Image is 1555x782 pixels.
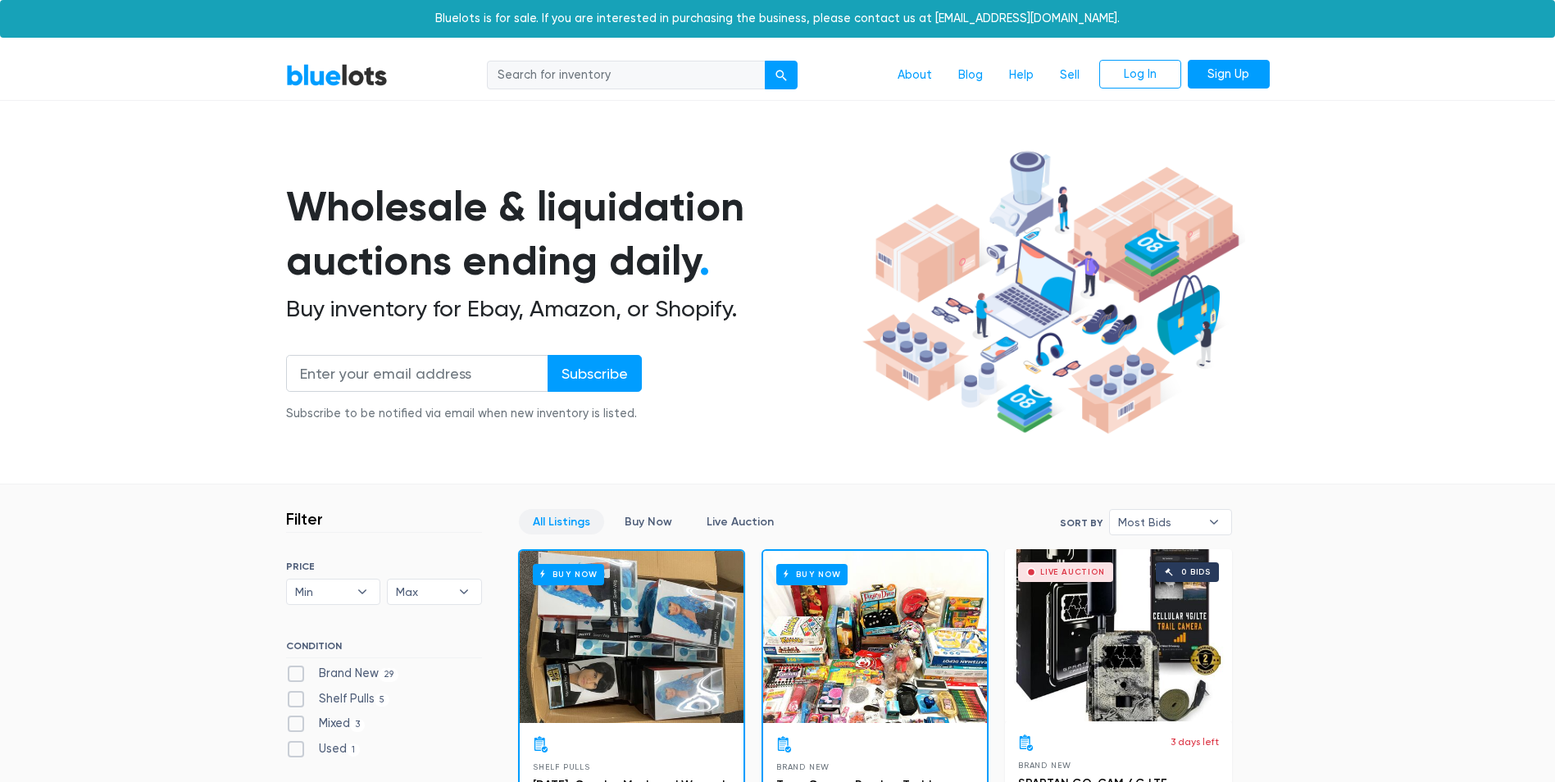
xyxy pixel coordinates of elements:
[1040,568,1105,576] div: Live Auction
[693,509,788,534] a: Live Auction
[347,743,361,757] span: 1
[286,180,857,289] h1: Wholesale & liquidation auctions ending daily
[1060,516,1103,530] label: Sort By
[350,719,366,732] span: 3
[1018,761,1071,770] span: Brand New
[286,509,323,529] h3: Filter
[945,60,996,91] a: Blog
[295,580,349,604] span: Min
[345,580,380,604] b: ▾
[1181,568,1211,576] div: 0 bids
[776,762,830,771] span: Brand New
[1118,510,1200,534] span: Most Bids
[286,665,399,683] label: Brand New
[487,61,766,90] input: Search for inventory
[996,60,1047,91] a: Help
[548,355,642,392] input: Subscribe
[776,564,848,584] h6: Buy Now
[857,143,1245,442] img: hero-ee84e7d0318cb26816c560f6b4441b76977f77a177738b4e94f68c95b2b83dbb.png
[611,509,686,534] a: Buy Now
[286,561,482,572] h6: PRICE
[1188,60,1270,89] a: Sign Up
[1197,510,1231,534] b: ▾
[699,236,710,285] span: .
[763,551,987,723] a: Buy Now
[520,551,743,723] a: Buy Now
[533,762,590,771] span: Shelf Pulls
[1047,60,1093,91] a: Sell
[519,509,604,534] a: All Listings
[379,668,399,681] span: 29
[286,63,388,87] a: BlueLots
[286,690,390,708] label: Shelf Pulls
[286,295,857,323] h2: Buy inventory for Ebay, Amazon, or Shopify.
[533,564,604,584] h6: Buy Now
[375,693,390,707] span: 5
[1005,549,1232,721] a: Live Auction 0 bids
[447,580,481,604] b: ▾
[884,60,945,91] a: About
[286,740,361,758] label: Used
[286,715,366,733] label: Mixed
[286,405,642,423] div: Subscribe to be notified via email when new inventory is listed.
[1099,60,1181,89] a: Log In
[396,580,450,604] span: Max
[1171,734,1219,749] p: 3 days left
[286,640,482,658] h6: CONDITION
[286,355,548,392] input: Enter your email address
